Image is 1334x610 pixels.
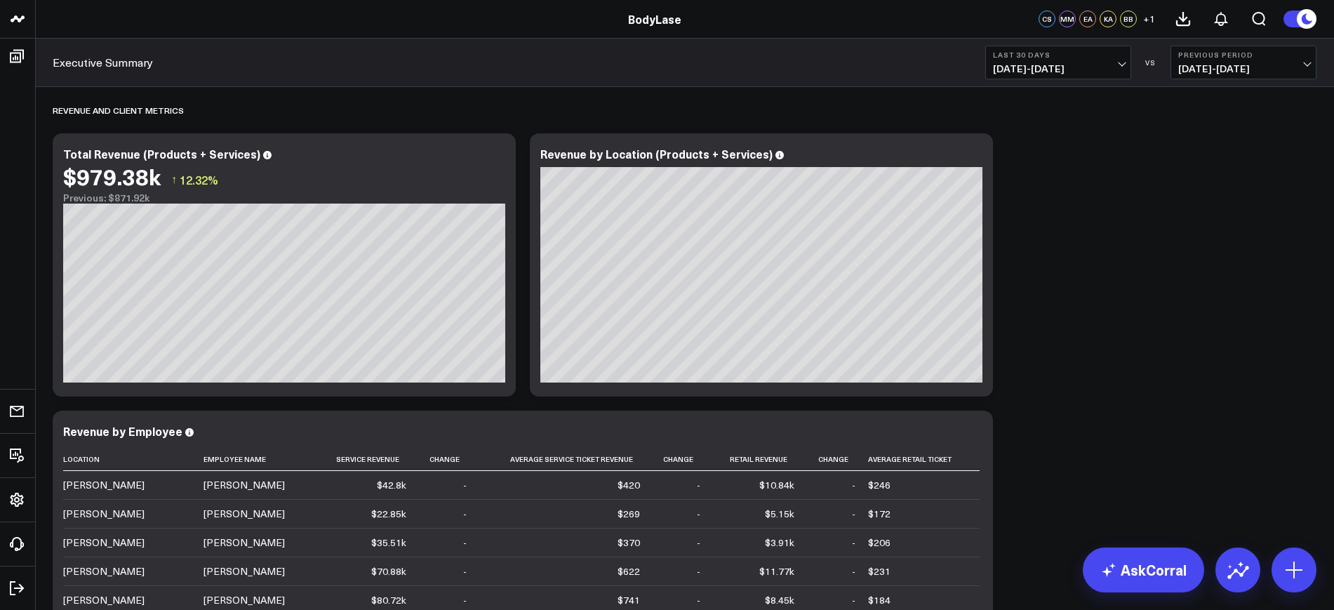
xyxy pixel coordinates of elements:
div: $11.77k [759,564,794,578]
div: [PERSON_NAME] [63,507,145,521]
div: - [697,536,700,550]
div: - [463,593,467,607]
span: [DATE] - [DATE] [1178,63,1309,74]
th: Retail Revenue [713,448,807,471]
div: - [697,564,700,578]
div: - [852,507,855,521]
div: [PERSON_NAME] [63,564,145,578]
div: $370 [618,536,640,550]
div: - [697,593,700,607]
div: $22.85k [371,507,406,521]
b: Last 30 Days [993,51,1123,59]
th: Average Service Ticket Revenue [479,448,653,471]
div: [PERSON_NAME] [204,478,285,492]
div: $80.72k [371,593,406,607]
div: $8.45k [765,593,794,607]
div: $269 [618,507,640,521]
div: Revenue and Client Metrics [53,94,184,126]
button: Last 30 Days[DATE]-[DATE] [985,46,1131,79]
div: $184 [868,593,891,607]
div: Revenue by Employee [63,423,182,439]
th: Average Retail Ticket [868,448,980,471]
div: - [697,478,700,492]
a: AskCorral [1083,548,1204,592]
b: Previous Period [1178,51,1309,59]
div: [PERSON_NAME] [204,564,285,578]
button: Previous Period[DATE]-[DATE] [1170,46,1316,79]
div: CS [1039,11,1055,27]
a: Log Out [4,576,31,601]
div: [PERSON_NAME] [204,507,285,521]
div: [PERSON_NAME] [63,536,145,550]
th: Change [807,448,867,471]
span: ↑ [171,171,177,189]
div: $206 [868,536,891,550]
th: Change [419,448,479,471]
button: +1 [1140,11,1157,27]
div: [PERSON_NAME] [63,478,145,492]
th: Service Revenue [318,448,419,471]
span: 12.32% [180,172,218,187]
div: - [463,564,467,578]
th: Employee Name [204,448,318,471]
div: [PERSON_NAME] [63,593,145,607]
div: - [463,478,467,492]
div: KA [1100,11,1116,27]
div: [PERSON_NAME] [204,536,285,550]
div: Previous: $871.92k [63,192,505,204]
div: EA [1079,11,1096,27]
div: BB [1120,11,1137,27]
div: $3.91k [765,536,794,550]
div: Revenue by Location (Products + Services) [540,146,773,161]
div: $246 [868,478,891,492]
div: - [463,507,467,521]
div: $10.84k [759,478,794,492]
div: [PERSON_NAME] [204,593,285,607]
div: $5.15k [765,507,794,521]
a: Executive Summary [53,55,153,70]
div: - [852,478,855,492]
div: - [463,536,467,550]
div: - [697,507,700,521]
span: [DATE] - [DATE] [993,63,1123,74]
div: $35.51k [371,536,406,550]
div: $172 [868,507,891,521]
a: BodyLase [628,11,681,27]
div: $741 [618,593,640,607]
div: MM [1059,11,1076,27]
span: + 1 [1143,14,1155,24]
div: $979.38k [63,164,161,189]
div: $42.8k [377,478,406,492]
div: $231 [868,564,891,578]
div: $420 [618,478,640,492]
div: - [852,564,855,578]
div: - [852,593,855,607]
th: Location [63,448,204,471]
div: $70.88k [371,564,406,578]
div: Total Revenue (Products + Services) [63,146,260,161]
div: VS [1138,58,1163,67]
div: $622 [618,564,640,578]
th: Change [653,448,713,471]
div: - [852,536,855,550]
